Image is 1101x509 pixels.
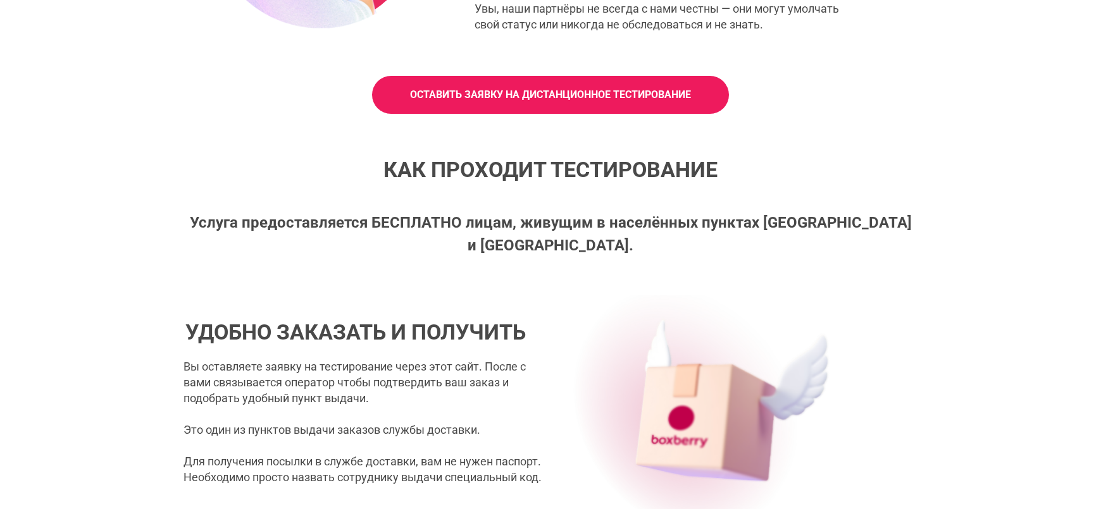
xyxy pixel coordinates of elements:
[372,76,729,114] a: ОСТАВИТЬ ЗАЯВКУ НА ДИСТАНЦИОННОЕ ТЕСТИРОВАНИЕ
[190,214,912,254] strong: Услуга предоставляется БЕСПЛАТНО лицам, живущим в населённых пунктах [GEOGRAPHIC_DATA] и [GEOGRAP...
[383,157,718,182] strong: КАК ПРОХОДИТ ТЕСТИРОВАНИЕ
[410,88,691,102] span: ОСТАВИТЬ ЗАЯВКУ НА ДИСТАНЦИОННОЕ ТЕСТИРОВАНИЕ
[171,316,526,349] div: УДОБНО ЗАКАЗАТЬ И ПОЛУЧИТЬ
[183,359,546,485] div: Вы оставляете заявку на тестирование через этот сайт. После с вами связывается оператор чтобы под...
